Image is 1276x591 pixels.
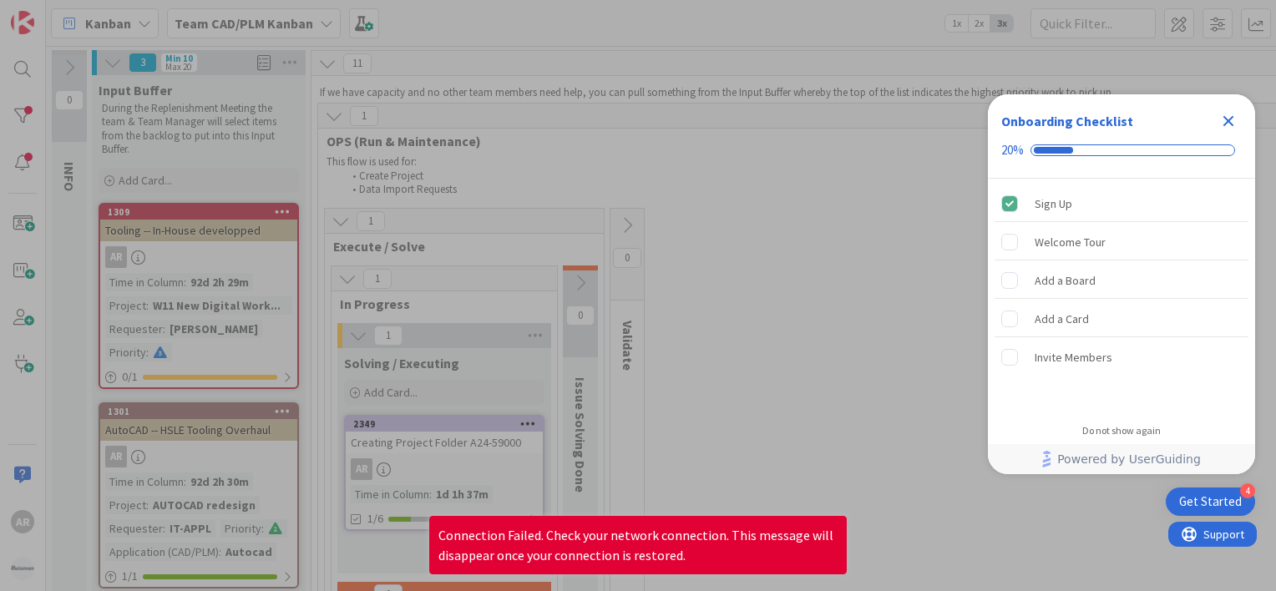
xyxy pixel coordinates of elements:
[1035,232,1106,252] div: Welcome Tour
[1035,270,1096,290] div: Add a Board
[988,94,1255,474] div: Checklist Container
[995,301,1248,337] div: Add a Card is incomplete.
[35,3,76,23] span: Support
[1215,108,1242,134] div: Close Checklist
[1035,347,1112,367] div: Invite Members
[1035,309,1089,329] div: Add a Card
[429,516,847,574] div: Connection Failed. Check your network connection. This message will disappear once your connectio...
[995,185,1248,222] div: Sign Up is complete.
[1240,483,1255,498] div: 4
[1001,143,1024,158] div: 20%
[1057,449,1201,469] span: Powered by UserGuiding
[988,444,1255,474] div: Footer
[1035,194,1072,214] div: Sign Up
[1001,143,1242,158] div: Checklist progress: 20%
[1082,424,1161,437] div: Do not show again
[1166,487,1255,516] div: Open Get Started checklist, remaining modules: 4
[996,444,1247,474] a: Powered by UserGuiding
[995,339,1248,376] div: Invite Members is incomplete.
[1179,493,1242,510] div: Get Started
[995,262,1248,299] div: Add a Board is incomplete.
[1001,111,1133,131] div: Onboarding Checklist
[988,179,1255,413] div: Checklist items
[995,224,1248,260] div: Welcome Tour is incomplete.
